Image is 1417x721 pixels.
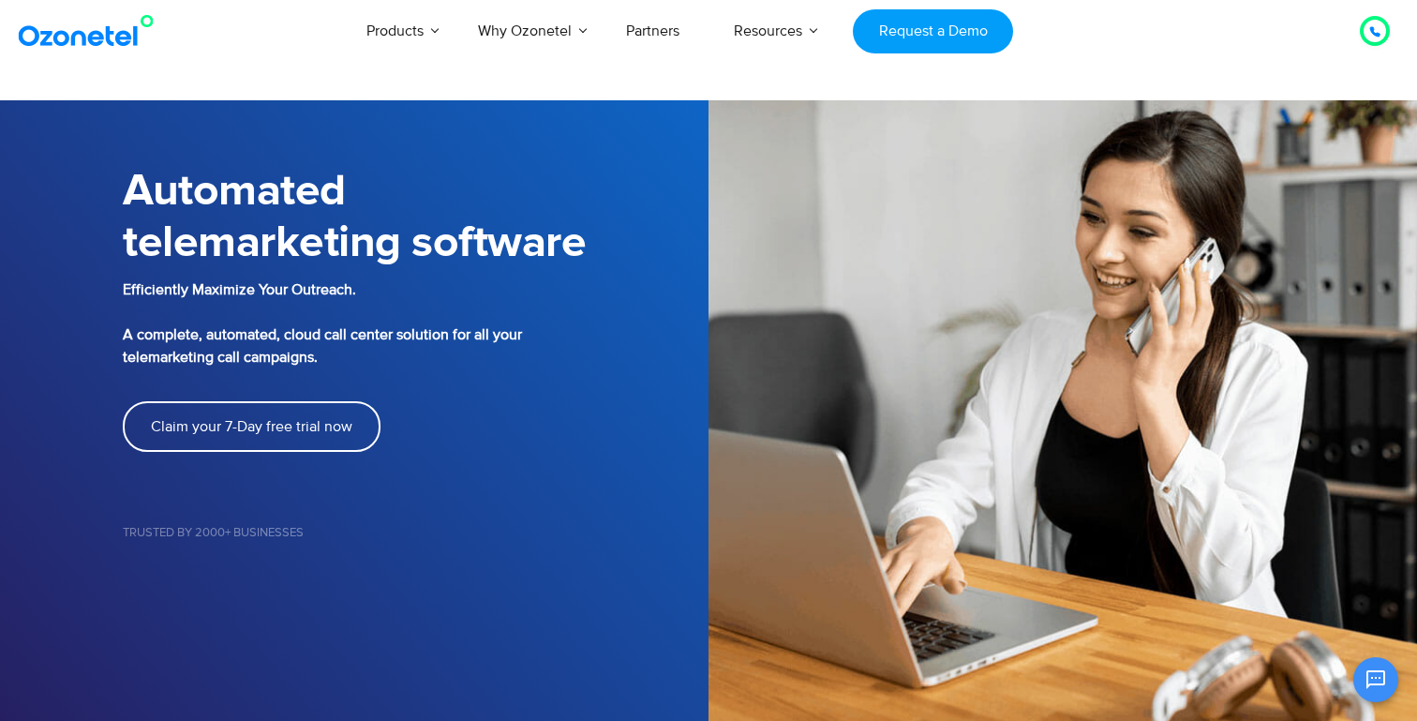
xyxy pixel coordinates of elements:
[151,419,352,434] span: Claim your 7-Day free trial now
[123,280,522,367] b: Efficiently Maximize Your Outreach
[123,166,708,269] h1: Automated telemarketing software
[123,401,380,452] a: Claim your 7-Day free trial now
[853,9,1013,53] a: Request a Demo
[1353,657,1398,702] button: Open chat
